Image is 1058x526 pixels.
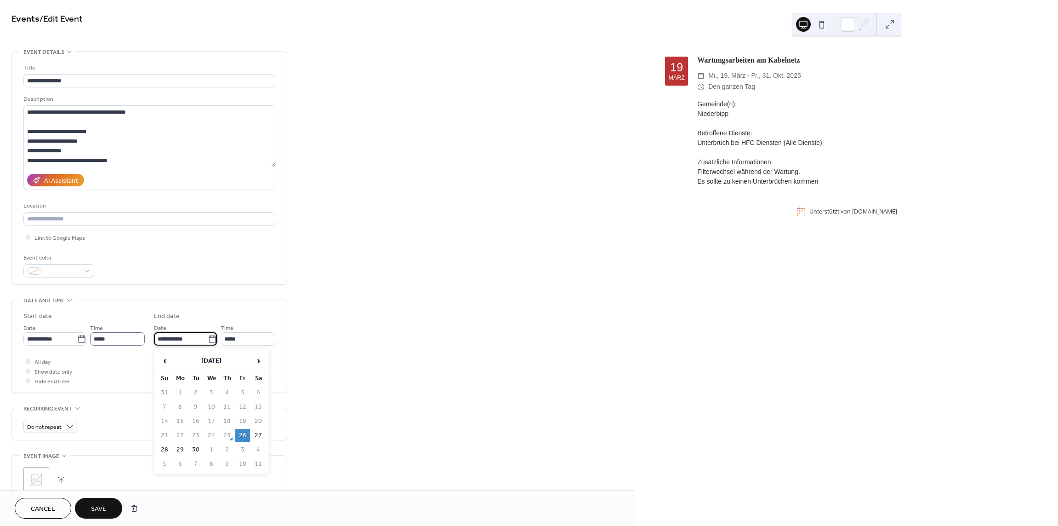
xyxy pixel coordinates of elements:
td: 31 [157,386,172,399]
td: 17 [204,415,219,428]
div: Location [23,201,273,211]
span: Date and time [23,296,64,306]
td: 11 [220,400,234,414]
th: We [204,372,219,385]
div: ​ [697,81,705,92]
span: Mi., 19. März - Fr., 31. Okt. 2025 [708,70,801,81]
div: Start date [23,312,52,321]
div: März [668,75,684,81]
td: 11 [251,457,266,471]
td: 28 [157,443,172,457]
span: Do not repeat [27,422,62,433]
td: 9 [220,457,234,471]
td: 10 [204,400,219,414]
div: End date [154,312,180,321]
span: › [251,352,265,370]
td: 21 [157,429,172,442]
a: Events [11,10,40,28]
td: 16 [188,415,203,428]
td: 27 [251,429,266,442]
td: 4 [251,443,266,457]
td: 22 [173,429,188,442]
span: Den ganzen Tag [708,81,755,92]
th: Th [220,372,234,385]
td: 30 [188,443,203,457]
td: 15 [173,415,188,428]
td: 18 [220,415,234,428]
div: Unterstützt von [809,208,897,216]
td: 6 [251,386,266,399]
span: All day [34,358,51,367]
td: 8 [173,400,188,414]
span: Cancel [31,504,55,514]
div: Event color [23,253,92,263]
td: 3 [204,386,219,399]
td: 19 [235,415,250,428]
th: Fr [235,372,250,385]
td: 4 [220,386,234,399]
div: Gemeinde(n): Niederbipp Betroffene Dienste: Unterbruch bei HFC Diensten (Alle Dienste) Zusätzlich... [697,99,1028,186]
span: Hide end time [34,377,69,387]
td: 5 [157,457,172,471]
div: AI Assistant [44,176,78,186]
td: 2 [188,386,203,399]
span: Date [23,324,36,333]
span: Time [221,324,233,333]
td: 2 [220,443,234,457]
div: Wartungsarbeiten am Kabelnetz [697,55,1028,66]
td: 24 [204,429,219,442]
span: Show date only [34,367,72,377]
td: 29 [173,443,188,457]
div: Description [23,94,273,104]
th: Tu [188,372,203,385]
td: 26 [235,429,250,442]
a: [DOMAIN_NAME] [852,208,897,216]
div: ​ [697,70,705,81]
span: Time [90,324,103,333]
div: 19 [670,62,683,73]
span: Event image [23,451,59,461]
td: 20 [251,415,266,428]
th: Mo [173,372,188,385]
td: 14 [157,415,172,428]
div: Title [23,63,273,73]
div: ; [23,467,49,493]
button: Save [75,498,122,519]
span: Link to Google Maps [34,233,85,243]
span: Date [154,324,166,333]
span: / Edit Event [40,10,83,28]
td: 7 [188,457,203,471]
td: 10 [235,457,250,471]
span: Save [91,504,106,514]
button: AI Assistant [27,174,84,186]
span: ‹ [158,352,171,370]
td: 8 [204,457,219,471]
td: 13 [251,400,266,414]
td: 12 [235,400,250,414]
td: 7 [157,400,172,414]
button: Cancel [15,498,71,519]
th: Su [157,372,172,385]
td: 1 [204,443,219,457]
th: Sa [251,372,266,385]
td: 23 [188,429,203,442]
td: 1 [173,386,188,399]
span: Recurring event [23,404,72,414]
span: Event details [23,47,64,57]
td: 6 [173,457,188,471]
th: [DATE] [173,351,250,371]
td: 9 [188,400,203,414]
td: 25 [220,429,234,442]
td: 5 [235,386,250,399]
td: 3 [235,443,250,457]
